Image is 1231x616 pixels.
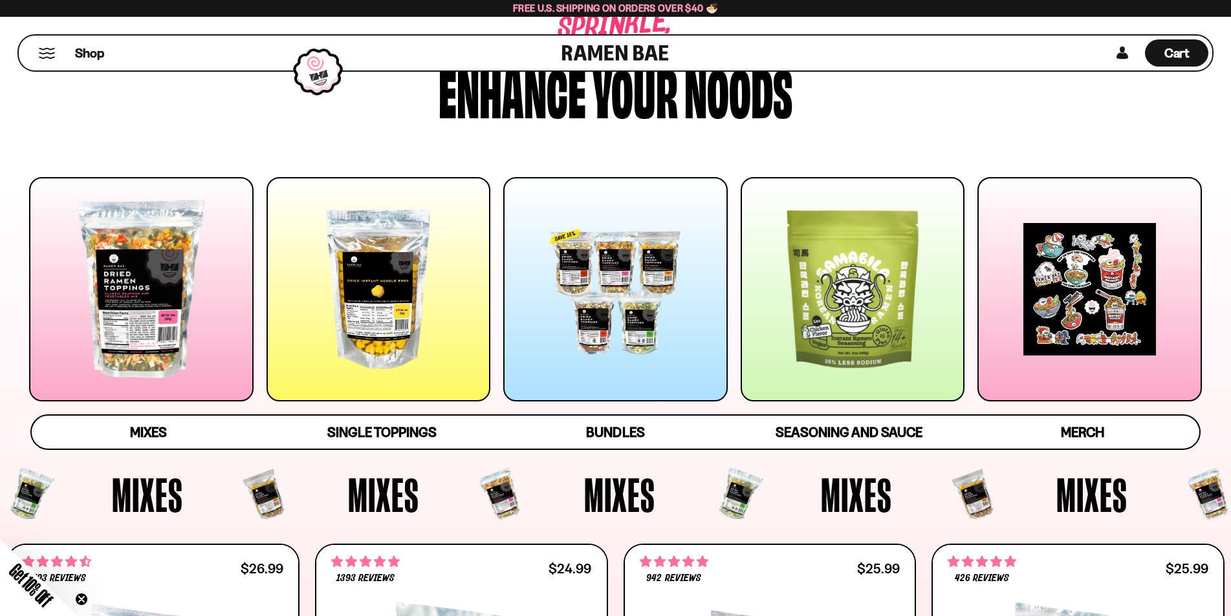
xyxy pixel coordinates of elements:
[513,2,718,14] span: Free U.S. Shipping on Orders over $40 🍜
[38,48,56,59] button: Mobile Menu Trigger
[1056,471,1128,518] span: Mixes
[241,562,283,575] div: $26.99
[1145,36,1208,70] div: Cart
[966,416,1199,449] a: Merch
[6,560,56,610] span: Get 10% Off
[75,39,104,67] a: Shop
[130,424,167,440] span: Mixes
[75,593,88,606] button: Close teaser
[348,471,419,518] span: Mixes
[821,471,892,518] span: Mixes
[327,424,437,440] span: Single Toppings
[584,471,655,518] span: Mixes
[948,553,1016,570] span: 4.76 stars
[586,424,644,440] span: Bundles
[112,471,183,518] span: Mixes
[593,59,678,121] div: your
[1166,562,1208,575] div: $25.99
[439,59,586,121] div: Enhance
[776,424,922,440] span: Seasoning and Sauce
[75,45,104,62] span: Shop
[1164,45,1190,61] span: Cart
[1061,424,1104,440] span: Merch
[684,59,792,121] div: noods
[646,573,701,584] span: 942 reviews
[955,573,1009,584] span: 426 reviews
[732,416,966,449] a: Seasoning and Sauce
[640,553,708,570] span: 4.75 stars
[32,416,265,449] a: Mixes
[499,416,732,449] a: Bundles
[265,416,499,449] a: Single Toppings
[336,573,395,584] span: 1393 reviews
[857,562,900,575] div: $25.99
[549,562,591,575] div: $24.99
[331,553,400,570] span: 4.76 stars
